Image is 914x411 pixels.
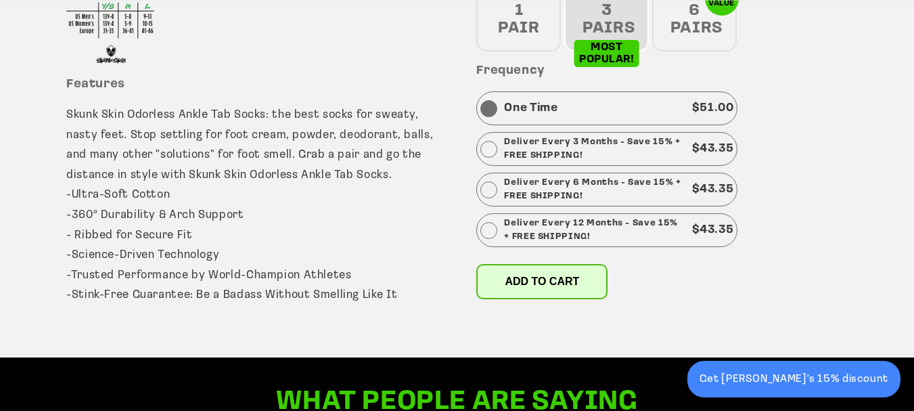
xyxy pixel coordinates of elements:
[700,370,888,389] div: Get [PERSON_NAME]'s 15% discount
[700,183,733,195] span: 43.35
[476,264,608,299] button: Add to cart
[700,102,733,114] span: 51.00
[476,64,848,79] h3: Frequency
[66,77,438,93] h3: Features
[692,179,734,200] p: $
[504,98,557,118] p: One Time
[700,224,733,236] span: 43.35
[66,105,438,326] p: Skunk Skin Odorless Ankle Tab Socks: the best socks for sweaty, nasty feet. Stop settling for foo...
[504,176,685,203] p: Deliver Every 6 Months - Save 15% + FREE SHIPPING!
[504,217,685,244] p: Deliver Every 12 Months - Save 15% + FREE SHIPPING!
[692,98,734,118] p: $
[692,139,734,159] p: $
[504,135,685,163] p: Deliver Every 3 Months - Save 15% + FREE SHIPPING!
[700,143,733,154] span: 43.35
[505,276,579,287] span: Add to cart
[692,220,734,240] p: $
